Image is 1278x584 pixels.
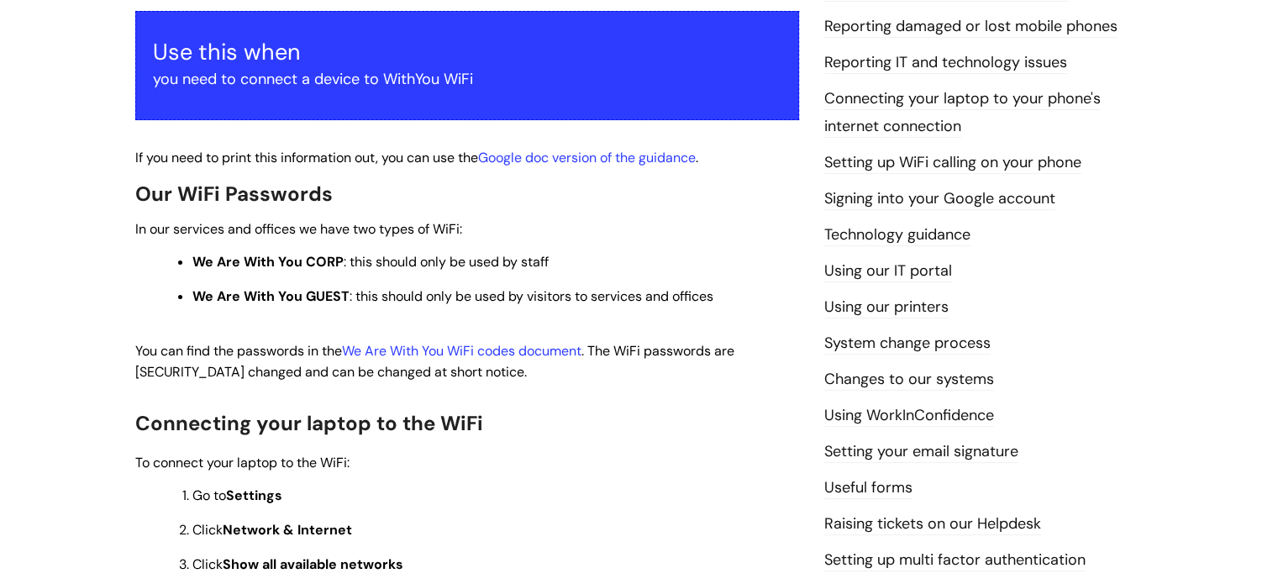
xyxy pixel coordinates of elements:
[135,181,333,207] span: Our WiFi Passwords
[135,342,734,381] span: You can find the passwords in the . The WiFi passwords are [SECURITY_DATA] changed and can be cha...
[223,555,403,573] strong: Show all available networks
[824,260,952,282] a: Using our IT portal
[192,487,282,504] span: Go to
[153,66,781,92] p: you need to connect a device to WithYou WiFi
[223,521,352,539] strong: Network & Internet
[824,513,1041,535] a: Raising tickets on our Helpdesk
[135,149,698,166] span: If you need to print this information out, you can use the .
[153,39,781,66] h3: Use this when
[824,369,994,391] a: Changes to our systems
[192,287,350,305] strong: We Are With You GUEST
[824,188,1055,210] a: Signing into your Google account
[824,405,994,427] a: Using WorkInConfidence
[824,52,1067,74] a: Reporting IT and technology issues
[135,410,483,436] span: Connecting your laptop to the WiFi
[192,521,352,539] span: Click
[478,149,696,166] a: Google doc version of the guidance
[824,152,1081,174] a: Setting up WiFi calling on your phone
[342,342,581,360] a: We Are With You WiFi codes document
[824,441,1018,463] a: Setting your email signature
[135,220,462,238] span: In our services and offices we have two types of WiFi:
[824,88,1101,137] a: Connecting your laptop to your phone's internet connection
[192,253,344,271] strong: We Are With You CORP
[824,477,912,499] a: Useful forms
[824,224,970,246] a: Technology guidance
[824,333,991,355] a: System change process
[226,487,282,504] strong: Settings
[192,555,403,573] span: Click
[192,253,549,271] span: : this should only be used by staff
[824,16,1118,38] a: Reporting damaged or lost mobile phones
[824,297,949,318] a: Using our printers
[192,287,713,305] span: : this should only be used by visitors to services and offices
[135,454,350,471] span: To connect your laptop to the WiFi:
[824,550,1086,571] a: Setting up multi factor authentication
